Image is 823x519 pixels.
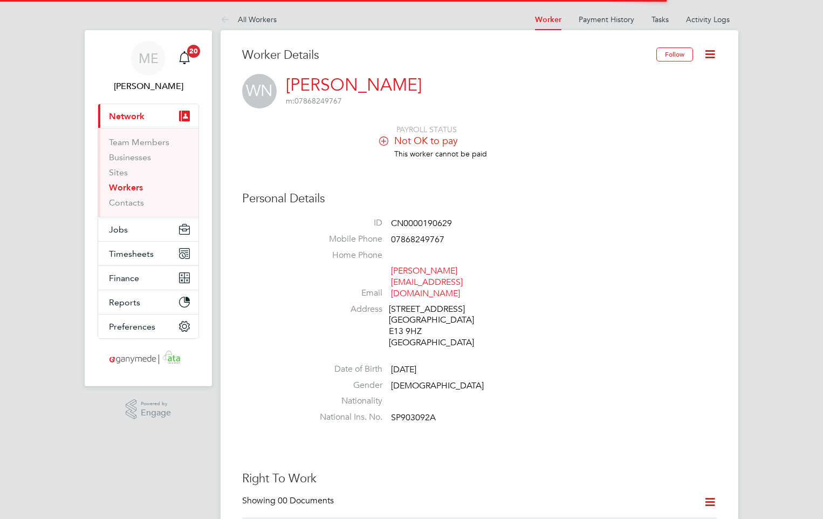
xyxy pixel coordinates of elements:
[242,47,656,63] h3: Worker Details
[98,315,198,338] button: Preferences
[109,182,143,193] a: Workers
[307,380,382,391] label: Gender
[98,217,198,241] button: Jobs
[109,152,151,162] a: Businesses
[307,288,382,299] label: Email
[98,242,198,265] button: Timesheets
[109,137,169,147] a: Team Members
[109,167,128,177] a: Sites
[579,15,634,24] a: Payment History
[391,218,452,229] span: CN0000190629
[98,350,199,367] a: Go to home page
[286,96,342,106] span: 07868249767
[98,290,198,314] button: Reports
[98,80,199,93] span: Mia Eckersley
[98,128,198,217] div: Network
[307,234,382,245] label: Mobile Phone
[242,74,277,108] span: WN
[391,265,463,299] a: [PERSON_NAME][EMAIL_ADDRESS][DOMAIN_NAME]
[242,191,717,207] h3: Personal Details
[109,197,144,208] a: Contacts
[109,297,140,308] span: Reports
[141,399,171,408] span: Powered by
[187,45,200,58] span: 20
[242,471,717,487] h3: Right To Work
[651,15,669,24] a: Tasks
[106,350,191,367] img: ganymedesolutions-logo-retina.png
[286,96,294,106] span: m:
[109,273,139,283] span: Finance
[656,47,693,62] button: Follow
[389,304,491,349] div: [STREET_ADDRESS] [GEOGRAPHIC_DATA] E13 9HZ [GEOGRAPHIC_DATA]
[139,51,159,65] span: ME
[307,304,382,315] label: Address
[242,495,336,507] div: Showing
[394,149,487,159] span: This worker cannot be paid
[307,250,382,261] label: Home Phone
[391,234,444,245] span: 07868249767
[98,41,199,93] a: ME[PERSON_NAME]
[85,30,212,386] nav: Main navigation
[391,364,416,375] span: [DATE]
[286,74,422,95] a: [PERSON_NAME]
[141,408,171,418] span: Engage
[174,41,195,76] a: 20
[126,399,172,420] a: Powered byEngage
[307,412,382,423] label: National Ins. No.
[278,495,334,506] span: 00 Documents
[686,15,730,24] a: Activity Logs
[396,125,457,134] span: PAYROLL STATUS
[307,217,382,229] label: ID
[109,111,145,121] span: Network
[98,104,198,128] button: Network
[307,364,382,375] label: Date of Birth
[98,266,198,290] button: Finance
[394,134,458,147] span: Not OK to pay
[391,412,436,423] span: SP903092A
[307,395,382,407] label: Nationality
[535,15,561,24] a: Worker
[109,322,155,332] span: Preferences
[391,380,484,391] span: [DEMOGRAPHIC_DATA]
[109,249,154,259] span: Timesheets
[109,224,128,235] span: Jobs
[221,15,277,24] a: All Workers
